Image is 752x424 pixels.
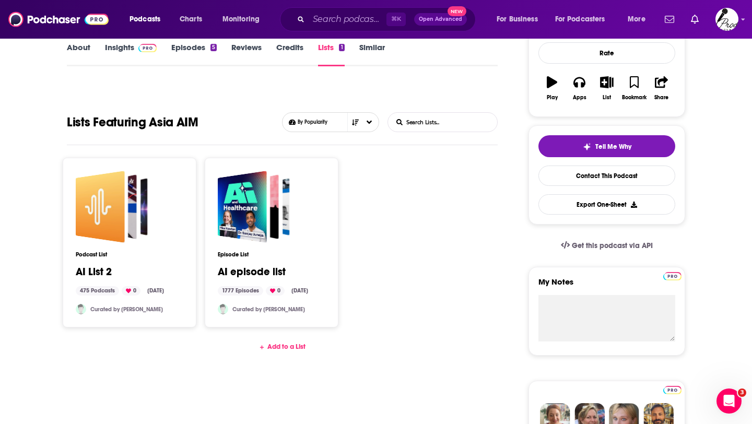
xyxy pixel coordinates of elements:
h1: Lists Featuring Asia AIM [67,112,198,132]
span: For Podcasters [555,12,605,27]
a: Get this podcast via API [553,233,661,258]
span: Podcasts [130,12,160,27]
span: Charts [180,12,202,27]
div: Add to a List [67,343,498,351]
div: 1777 Episodes [218,286,263,296]
a: Curated by [PERSON_NAME] [90,306,163,313]
img: Simran12080 [218,304,228,314]
span: Logged in as sdonovan [715,8,738,31]
label: My Notes [538,277,675,295]
button: open menu [122,11,174,28]
input: Search podcasts, credits, & more... [309,11,386,28]
a: Curated by [PERSON_NAME] [232,306,305,313]
button: Export One-Sheet [538,194,675,215]
div: Play [547,95,558,101]
img: User Profile [715,8,738,31]
a: InsightsPodchaser Pro [105,42,157,66]
span: New [448,6,466,16]
button: Play [538,69,566,107]
a: AI List 2 [76,266,112,278]
span: Tell Me Why [595,143,631,151]
button: Apps [566,69,593,107]
button: Choose List sort [282,112,379,132]
div: 0 [122,286,140,296]
button: Share [648,69,675,107]
div: List [603,95,611,101]
a: Similar [359,42,385,66]
span: By Popularity [298,119,365,125]
a: Show notifications dropdown [687,10,703,28]
button: open menu [548,11,620,28]
button: List [593,69,620,107]
button: tell me why sparkleTell Me Why [538,135,675,157]
button: open menu [620,11,659,28]
div: 1 [339,44,344,51]
div: Rate [538,42,675,64]
img: tell me why sparkle [583,143,591,151]
a: Lists1 [318,42,344,66]
span: Monitoring [222,12,260,27]
div: Apps [573,95,586,101]
a: Contact This Podcast [538,166,675,186]
h3: Episode List [218,251,325,258]
a: AI List 2 [76,171,148,243]
a: Pro website [663,384,681,394]
a: About [67,42,90,66]
h3: Podcast List [76,251,183,258]
div: Share [654,95,668,101]
a: Episodes5 [171,42,217,66]
button: Open AdvancedNew [414,13,467,26]
a: Pro website [663,270,681,280]
img: Podchaser Pro [138,44,157,52]
span: ⌘ K [386,13,406,26]
div: 0 [266,286,285,296]
img: Podchaser - Follow, Share and Rate Podcasts [8,9,109,29]
button: open menu [489,11,551,28]
a: Charts [173,11,208,28]
iframe: Intercom live chat [716,388,742,414]
span: For Business [497,12,538,27]
div: [DATE] [143,286,168,296]
button: open menu [215,11,273,28]
div: Search podcasts, credits, & more... [290,7,486,31]
img: Podchaser Pro [663,386,681,394]
a: AI episode list [218,266,286,278]
div: 5 [210,44,217,51]
div: 475 Podcasts [76,286,119,296]
a: Credits [276,42,303,66]
span: Get this podcast via API [572,241,653,250]
span: More [628,12,645,27]
button: Show profile menu [715,8,738,31]
span: 3 [738,388,746,397]
img: Podchaser Pro [663,272,681,280]
a: AI episode list [218,171,290,243]
a: Reviews [231,42,262,66]
div: Bookmark [622,95,647,101]
span: Open Advanced [419,17,462,22]
button: Bookmark [620,69,648,107]
div: [DATE] [287,286,312,296]
img: Simran12080 [76,304,86,314]
a: Show notifications dropdown [661,10,678,28]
